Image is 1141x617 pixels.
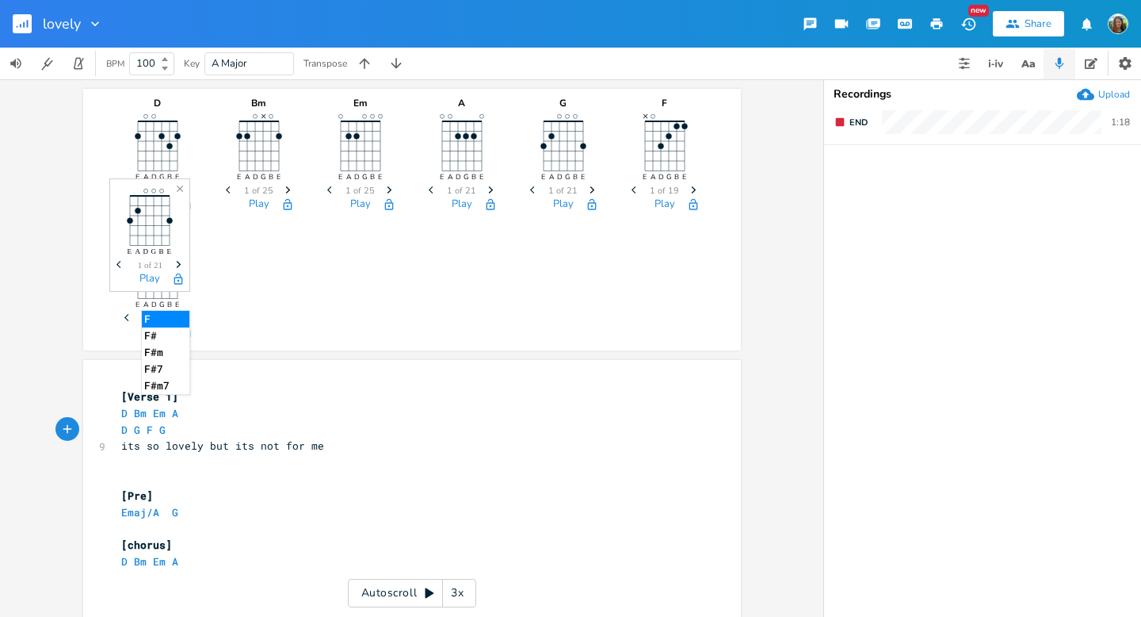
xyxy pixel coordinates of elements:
[580,172,584,182] text: E
[121,505,159,519] span: Emaj/A
[166,172,171,182] text: B
[553,198,574,212] button: Play
[118,98,197,108] div: D
[681,172,685,182] text: E
[1111,117,1130,127] div: 1:18
[249,198,269,212] button: Play
[643,109,648,122] text: ×
[849,117,868,128] span: End
[361,172,367,182] text: G
[166,300,171,309] text: B
[172,505,178,519] span: G
[159,423,166,437] span: G
[556,172,562,182] text: D
[350,198,371,212] button: Play
[142,311,189,328] li: F
[625,98,704,108] div: F
[353,172,359,182] text: D
[121,439,324,453] span: its so lovely but its not for me
[260,172,265,182] text: G
[121,406,128,420] span: D
[348,579,476,607] div: Autoscroll
[276,172,280,182] text: E
[471,172,475,182] text: B
[666,172,671,182] text: G
[172,554,178,569] span: A
[548,186,578,195] span: 1 of 21
[422,98,502,108] div: A
[447,172,452,182] text: A
[650,186,679,195] span: 1 of 19
[303,59,347,68] div: Transpose
[993,11,1064,36] button: Share
[172,406,178,420] span: A
[143,172,148,182] text: A
[244,172,250,182] text: A
[321,98,400,108] div: Em
[147,423,153,437] span: F
[158,300,164,309] text: G
[834,89,1131,100] div: Recordings
[134,554,147,569] span: Bm
[439,172,443,182] text: E
[548,172,554,182] text: A
[142,328,189,344] li: F#
[338,172,342,182] text: E
[244,186,273,195] span: 1 of 25
[540,172,544,182] text: E
[1108,13,1128,34] img: Olivia Burnette
[134,406,147,420] span: Bm
[121,538,172,552] span: [chorus]
[135,300,139,309] text: E
[1077,86,1130,103] button: Upload
[106,59,124,68] div: BPM
[43,17,81,31] span: lovely
[151,300,156,309] text: D
[174,300,178,309] text: E
[443,579,471,607] div: 3x
[219,98,299,108] div: Bm
[827,109,874,135] button: End
[153,406,166,420] span: Em
[377,172,381,182] text: E
[455,172,460,182] text: D
[143,247,149,255] text: D
[1098,88,1130,101] div: Upload
[121,389,178,404] span: [Verse 1]
[252,172,258,182] text: D
[158,172,164,182] text: G
[654,198,675,212] button: Play
[674,172,678,182] text: B
[236,172,240,182] text: E
[151,172,156,182] text: D
[174,172,178,182] text: E
[142,361,189,377] li: F#7
[345,186,375,195] span: 1 of 25
[642,172,646,182] text: E
[268,172,273,182] text: B
[143,300,148,309] text: A
[1025,17,1051,31] div: Share
[159,247,164,255] text: B
[572,172,577,182] text: B
[261,109,266,122] text: ×
[142,344,189,361] li: F#m
[139,273,160,286] button: Play
[463,172,468,182] text: G
[128,247,132,255] text: E
[151,247,157,255] text: G
[452,198,472,212] button: Play
[153,554,166,569] span: Em
[658,172,663,182] text: D
[167,247,172,255] text: E
[650,172,655,182] text: A
[138,261,162,270] span: 1 of 21
[524,98,603,108] div: G
[121,423,128,437] span: D
[447,186,476,195] span: 1 of 21
[135,247,141,255] text: A
[564,172,570,182] text: G
[184,59,200,68] div: Key
[142,377,189,394] li: F#m7
[121,489,153,503] span: [Pre]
